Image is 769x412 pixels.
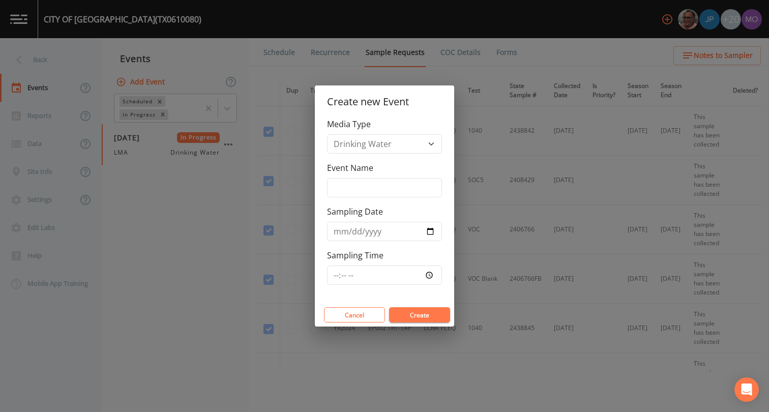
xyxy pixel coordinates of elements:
h2: Create new Event [315,85,454,118]
label: Sampling Date [327,205,383,218]
label: Media Type [327,118,371,130]
div: Open Intercom Messenger [734,377,759,402]
label: Sampling Time [327,249,383,261]
button: Cancel [324,307,385,322]
label: Event Name [327,162,373,174]
button: Create [389,307,450,322]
